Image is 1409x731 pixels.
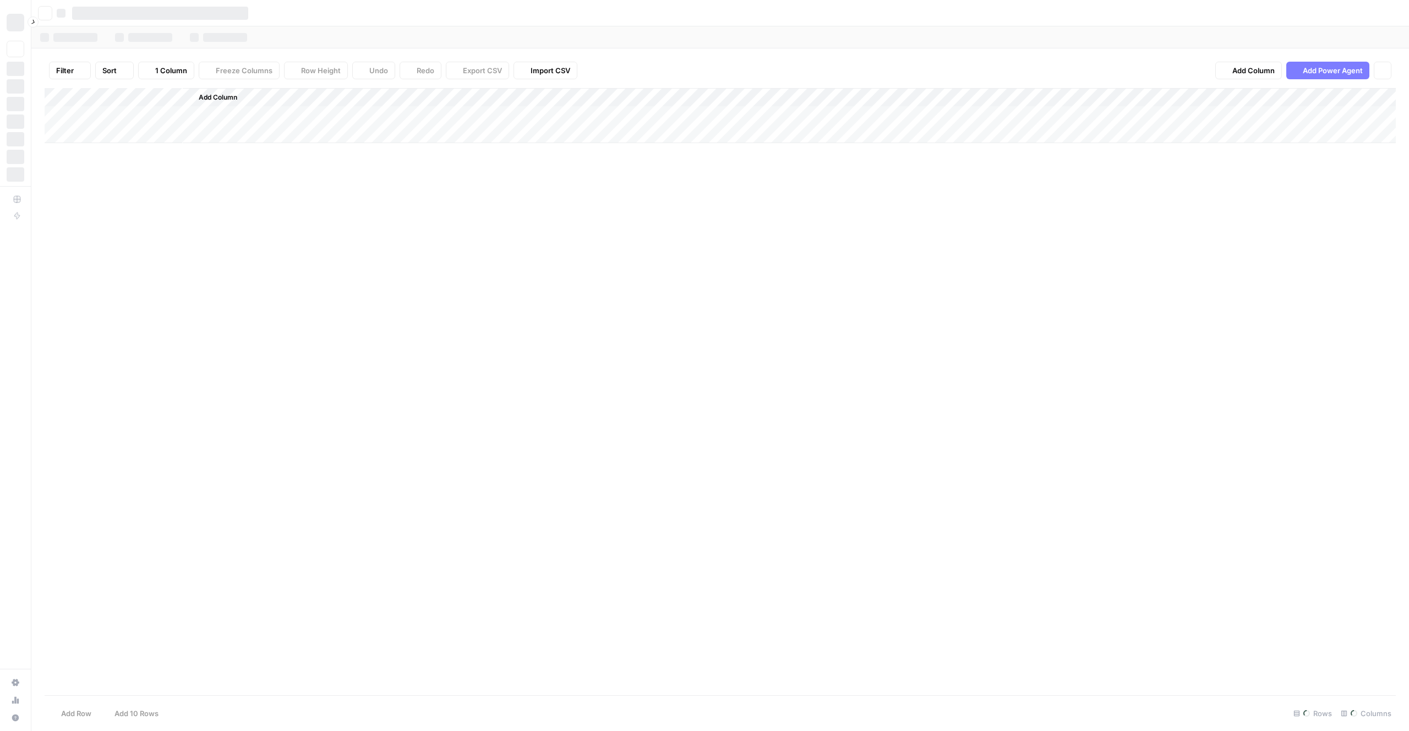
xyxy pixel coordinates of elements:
[114,708,159,719] span: Add 10 Rows
[1336,705,1396,722] div: Columns
[45,705,98,722] button: Add Row
[301,65,341,76] span: Row Height
[7,674,24,691] a: Settings
[1215,62,1282,79] button: Add Column
[1303,65,1363,76] span: Add Power Agent
[514,62,577,79] button: Import CSV
[102,65,117,76] span: Sort
[61,708,91,719] span: Add Row
[56,65,74,76] span: Filter
[417,65,434,76] span: Redo
[7,691,24,709] a: Usage
[284,62,348,79] button: Row Height
[138,62,194,79] button: 1 Column
[199,62,280,79] button: Freeze Columns
[184,90,242,105] button: Add Column
[216,65,272,76] span: Freeze Columns
[1286,62,1369,79] button: Add Power Agent
[463,65,502,76] span: Export CSV
[446,62,509,79] button: Export CSV
[49,62,91,79] button: Filter
[352,62,395,79] button: Undo
[98,705,165,722] button: Add 10 Rows
[1289,705,1336,722] div: Rows
[95,62,134,79] button: Sort
[531,65,570,76] span: Import CSV
[7,709,24,727] button: Help + Support
[369,65,388,76] span: Undo
[400,62,441,79] button: Redo
[199,92,237,102] span: Add Column
[155,65,187,76] span: 1 Column
[1232,65,1275,76] span: Add Column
